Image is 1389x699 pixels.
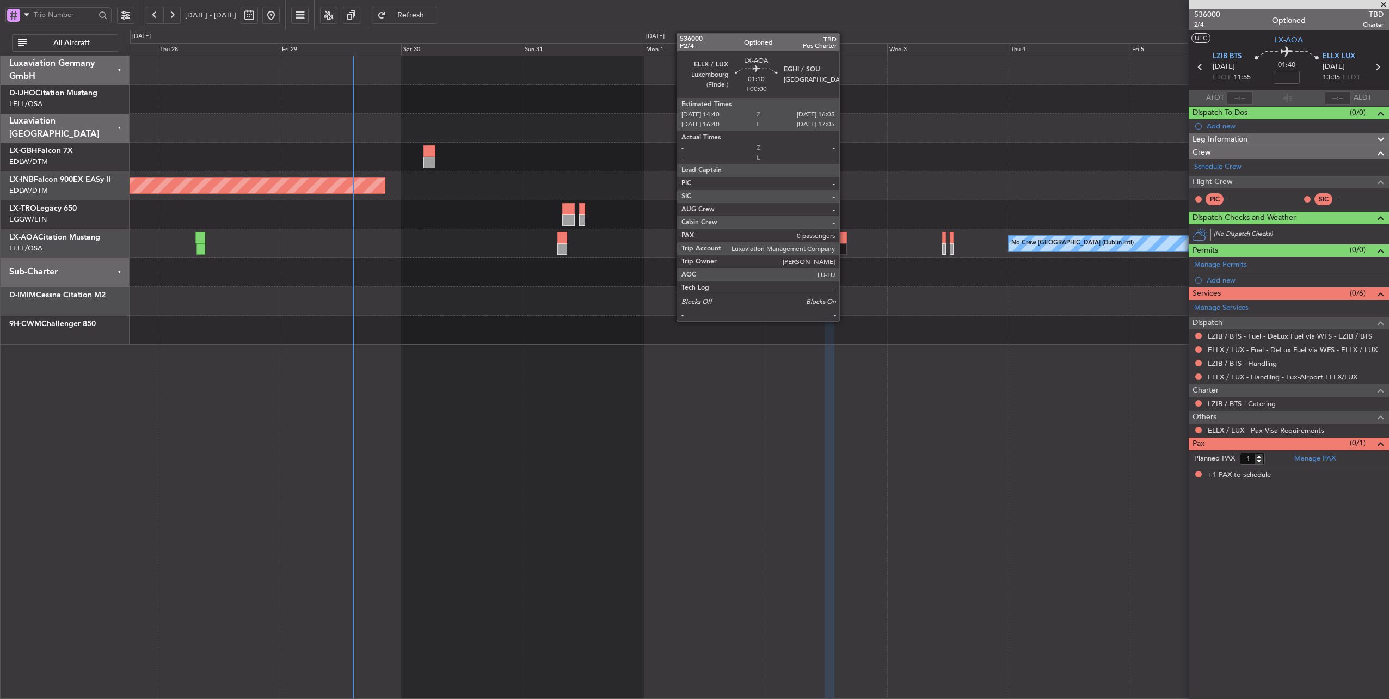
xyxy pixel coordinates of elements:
[1350,107,1366,118] span: (0/0)
[1193,133,1247,146] span: Leg Information
[1335,194,1360,204] div: - -
[1323,51,1355,62] span: ELLX LUX
[9,147,37,155] span: LX-GBH
[1272,15,1306,26] div: Optioned
[1323,72,1340,83] span: 13:35
[1214,230,1389,241] div: (No Dispatch Checks)
[9,89,97,97] a: D-IJHOCitation Mustang
[1208,470,1271,481] span: +1 PAX to schedule
[1208,426,1324,435] a: ELLX / LUX - Pax Visa Requirements
[9,157,48,167] a: EDLW/DTM
[401,43,523,56] div: Sat 30
[1350,287,1366,299] span: (0/6)
[1314,193,1332,205] div: SIC
[1193,287,1221,300] span: Services
[185,10,236,20] span: [DATE] - [DATE]
[9,243,42,253] a: LELL/QSA
[9,234,100,241] a: LX-AOACitation Mustang
[523,43,644,56] div: Sun 31
[1343,72,1360,83] span: ELDT
[1193,244,1218,257] span: Permits
[9,89,35,97] span: D-IJHO
[1206,93,1224,103] span: ATOT
[389,11,433,19] span: Refresh
[1011,235,1134,252] div: No Crew [GEOGRAPHIC_DATA] (Dublin Intl)
[158,43,279,56] div: Thu 28
[9,147,73,155] a: LX-GBHFalcon 7X
[1233,72,1251,83] span: 11:55
[1213,72,1231,83] span: ETOT
[9,214,47,224] a: EGGW/LTN
[1194,453,1235,464] label: Planned PAX
[1194,260,1247,271] a: Manage Permits
[1194,20,1220,29] span: 2/4
[1193,317,1222,329] span: Dispatch
[9,291,36,299] span: D-IMIM
[1130,43,1251,56] div: Fri 5
[1294,453,1336,464] a: Manage PAX
[1350,437,1366,449] span: (0/1)
[644,43,765,56] div: Mon 1
[646,32,665,41] div: [DATE]
[1194,9,1220,20] span: 536000
[9,320,96,328] a: 9H-CWMChallenger 850
[1194,303,1249,314] a: Manage Services
[1363,9,1384,20] span: TBD
[9,234,38,241] span: LX-AOA
[1207,121,1384,131] div: Add new
[1193,176,1233,188] span: Flight Crew
[9,176,34,183] span: LX-INB
[9,99,42,109] a: LELL/QSA
[9,186,48,195] a: EDLW/DTM
[9,205,36,212] span: LX-TRO
[1207,275,1384,285] div: Add new
[1213,62,1235,72] span: [DATE]
[1363,20,1384,29] span: Charter
[1208,332,1372,341] a: LZIB / BTS - Fuel - DeLux Fuel via WFS - LZIB / BTS
[34,7,95,23] input: Trip Number
[1208,399,1276,408] a: LZIB / BTS - Catering
[1208,359,1277,368] a: LZIB / BTS - Handling
[1208,345,1378,354] a: ELLX / LUX - Fuel - DeLux Fuel via WFS - ELLX / LUX
[1350,244,1366,255] span: (0/0)
[1193,438,1204,450] span: Pax
[1193,411,1216,424] span: Others
[1226,194,1251,204] div: - -
[1194,162,1242,173] a: Schedule Crew
[1193,107,1247,119] span: Dispatch To-Dos
[9,320,41,328] span: 9H-CWM
[1354,93,1372,103] span: ALDT
[9,291,106,299] a: D-IMIMCessna Citation M2
[1206,193,1224,205] div: PIC
[1213,51,1242,62] span: LZIB BTS
[1323,62,1345,72] span: [DATE]
[9,205,77,212] a: LX-TROLegacy 650
[1208,372,1357,382] a: ELLX / LUX - Handling - Lux-Airport ELLX/LUX
[12,34,118,52] button: All Aircraft
[887,43,1009,56] div: Wed 3
[9,176,110,183] a: LX-INBFalcon 900EX EASy II
[1193,146,1211,159] span: Crew
[766,43,887,56] div: Tue 2
[132,32,151,41] div: [DATE]
[280,43,401,56] div: Fri 29
[1193,212,1296,224] span: Dispatch Checks and Weather
[372,7,437,24] button: Refresh
[1009,43,1130,56] div: Thu 4
[1193,384,1219,397] span: Charter
[29,39,114,47] span: All Aircraft
[1191,33,1210,43] button: UTC
[1278,60,1295,71] span: 01:40
[1275,34,1303,46] span: LX-AOA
